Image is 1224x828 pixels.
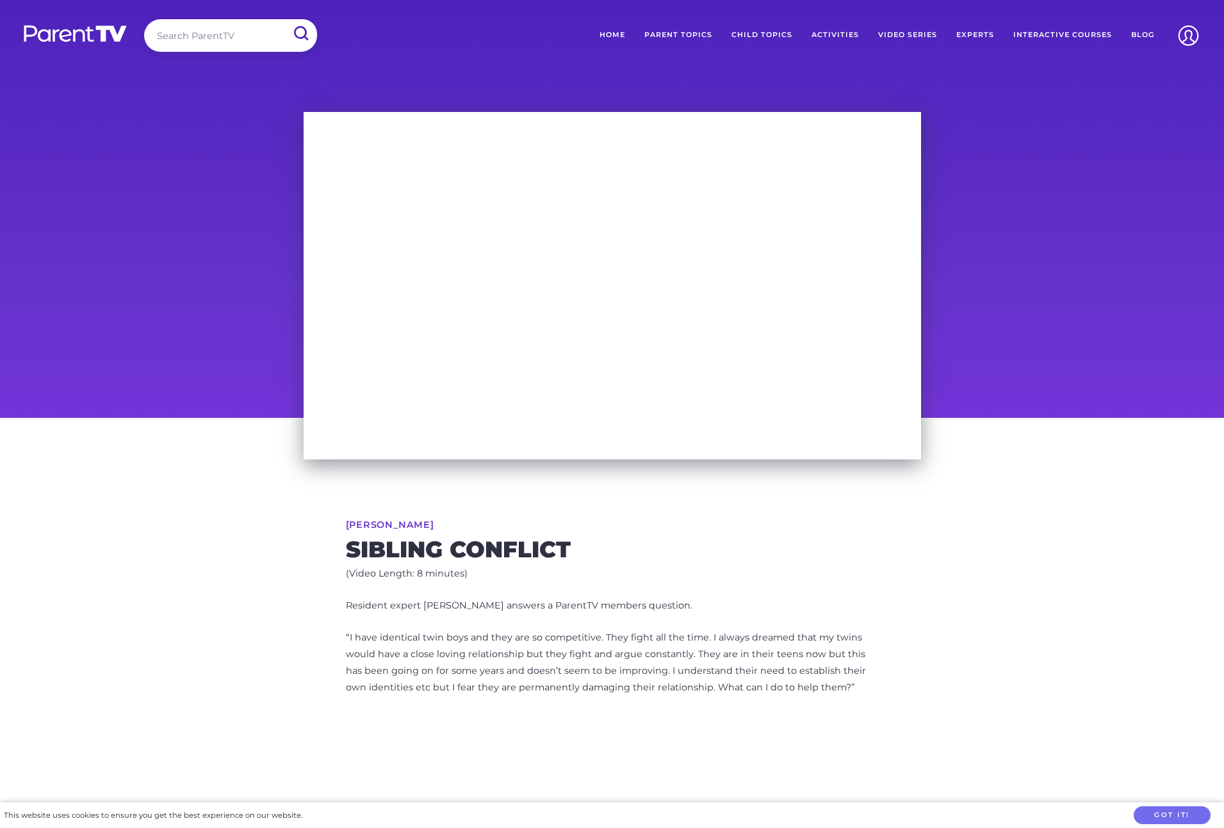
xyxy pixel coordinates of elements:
[802,19,869,51] a: Activities
[346,520,434,529] a: [PERSON_NAME]
[947,19,1004,51] a: Experts
[22,24,128,43] img: parenttv-logo-white.4c85aaf.svg
[635,19,722,51] a: Parent Topics
[1122,19,1164,51] a: Blog
[346,566,879,582] p: (Video Length: 8 minutes)
[346,539,879,560] h2: Sibling Conflict
[346,632,866,693] span: “I have identical twin boys and they are so competitive. They fight all the time. I always dreame...
[284,19,317,48] input: Submit
[1004,19,1122,51] a: Interactive Courses
[144,19,317,52] input: Search ParentTV
[590,19,635,51] a: Home
[722,19,802,51] a: Child Topics
[869,19,947,51] a: Video Series
[1172,19,1205,52] img: Account
[346,598,879,614] p: Resident expert [PERSON_NAME] answers a ParentTV members question.
[4,809,302,822] div: This website uses cookies to ensure you get the best experience on our website.
[1134,806,1211,825] button: Got it!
